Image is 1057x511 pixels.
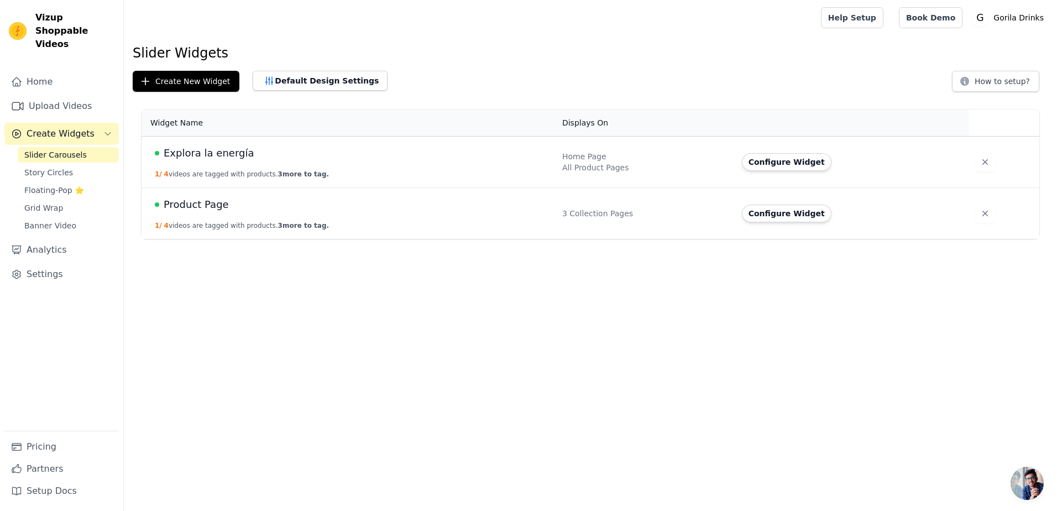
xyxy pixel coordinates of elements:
[975,152,995,172] button: Delete widget
[562,208,729,219] div: 3 Collection Pages
[155,170,162,178] span: 1 /
[18,147,119,163] a: Slider Carousels
[562,151,729,162] div: Home Page
[155,151,159,155] span: Live Published
[18,218,119,233] a: Banner Video
[278,170,329,178] span: 3 more to tag.
[4,480,119,502] a: Setup Docs
[4,458,119,480] a: Partners
[164,222,169,230] span: 4
[989,8,1048,28] p: Gorila Drinks
[1011,467,1044,500] div: Chat abierto
[133,44,1048,62] h1: Slider Widgets
[4,263,119,285] a: Settings
[155,222,162,230] span: 1 /
[155,170,329,179] button: 1/ 4videos are tagged with products.3more to tag.
[24,185,84,196] span: Floating-Pop ⭐
[27,127,95,140] span: Create Widgets
[253,71,388,91] button: Default Design Settings
[24,149,87,160] span: Slider Carousels
[4,95,119,117] a: Upload Videos
[4,239,119,261] a: Analytics
[821,7,883,28] a: Help Setup
[142,109,556,137] th: Widget Name
[562,162,729,173] div: All Product Pages
[155,221,329,230] button: 1/ 4videos are tagged with products.3more to tag.
[952,79,1039,89] a: How to setup?
[24,202,63,213] span: Grid Wrap
[155,202,159,207] span: Live Published
[18,200,119,216] a: Grid Wrap
[975,204,995,223] button: Delete widget
[278,222,329,230] span: 3 more to tag.
[899,7,962,28] a: Book Demo
[556,109,735,137] th: Displays On
[164,197,229,212] span: Product Page
[742,153,831,171] button: Configure Widget
[18,182,119,198] a: Floating-Pop ⭐
[133,71,239,92] button: Create New Widget
[742,205,831,222] button: Configure Widget
[35,11,114,51] span: Vizup Shoppable Videos
[4,71,119,93] a: Home
[977,12,984,23] text: G
[24,220,76,231] span: Banner Video
[4,436,119,458] a: Pricing
[164,145,254,161] span: Explora la energía
[971,8,1048,28] button: G Gorila Drinks
[952,71,1039,92] button: How to setup?
[4,123,119,145] button: Create Widgets
[18,165,119,180] a: Story Circles
[9,22,27,40] img: Vizup
[24,167,73,178] span: Story Circles
[164,170,169,178] span: 4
